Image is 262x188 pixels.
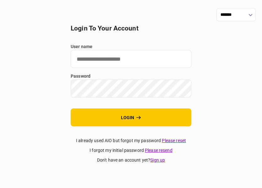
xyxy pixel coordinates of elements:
[71,147,191,154] div: I forgot my initial password
[71,73,191,80] label: password
[71,108,191,126] button: login
[162,138,186,143] a: Please reset
[150,158,165,163] a: Sign up
[216,8,256,21] input: show language options
[71,43,191,50] label: user name
[145,148,172,153] a: Please resend
[71,25,191,32] h2: login to your account
[71,157,191,163] div: don't have an account yet ?
[71,80,191,97] input: password
[71,50,191,68] input: user name
[71,137,191,144] div: I already used AIO but forgot my password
